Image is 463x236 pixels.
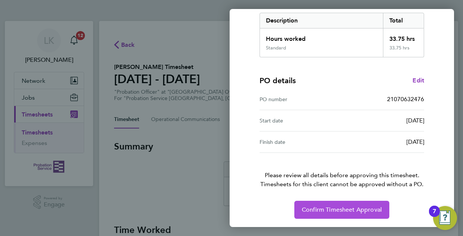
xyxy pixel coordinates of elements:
div: [DATE] [342,116,424,125]
span: Edit [413,77,424,84]
div: [DATE] [342,137,424,146]
div: Total [383,13,424,28]
a: Edit [413,76,424,85]
button: Confirm Timesheet Approval [294,201,389,219]
div: Start date [260,116,342,125]
p: Please review all details before approving this timesheet. [251,153,433,189]
span: Timesheets for this client cannot be approved without a PO. [251,180,433,189]
button: Open Resource Center, 7 new notifications [433,206,457,230]
div: Hours worked [260,28,383,45]
div: Finish date [260,137,342,146]
div: PO number [260,95,342,104]
span: 21070632476 [387,96,424,103]
div: Summary of 15 - 21 Sep 2025 [260,13,424,57]
div: 7 [433,211,436,221]
h4: PO details [260,75,296,86]
div: Description [260,13,383,28]
div: Standard [266,45,286,51]
span: Confirm Timesheet Approval [302,206,382,214]
div: 33.75 hrs [383,28,424,45]
div: 33.75 hrs [383,45,424,57]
